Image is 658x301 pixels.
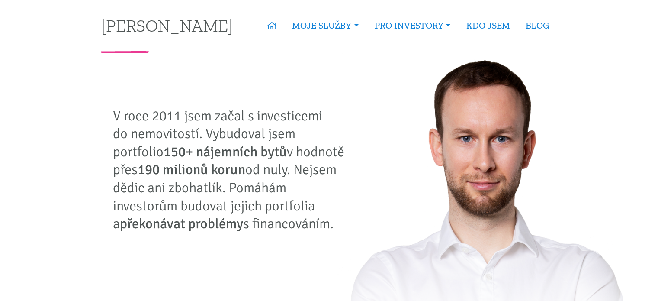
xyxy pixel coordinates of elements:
strong: 190 milionů korun [138,161,245,178]
a: MOJE SLUŽBY [284,16,366,36]
a: PRO INVESTORY [367,16,459,36]
a: [PERSON_NAME] [101,17,233,34]
a: KDO JSEM [459,16,518,36]
p: V roce 2011 jsem začal s investicemi do nemovitostí. Vybudoval jsem portfolio v hodnotě přes od n... [113,107,351,233]
strong: překonávat problémy [120,215,243,232]
strong: 150+ nájemních bytů [164,143,287,160]
a: BLOG [518,16,557,36]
